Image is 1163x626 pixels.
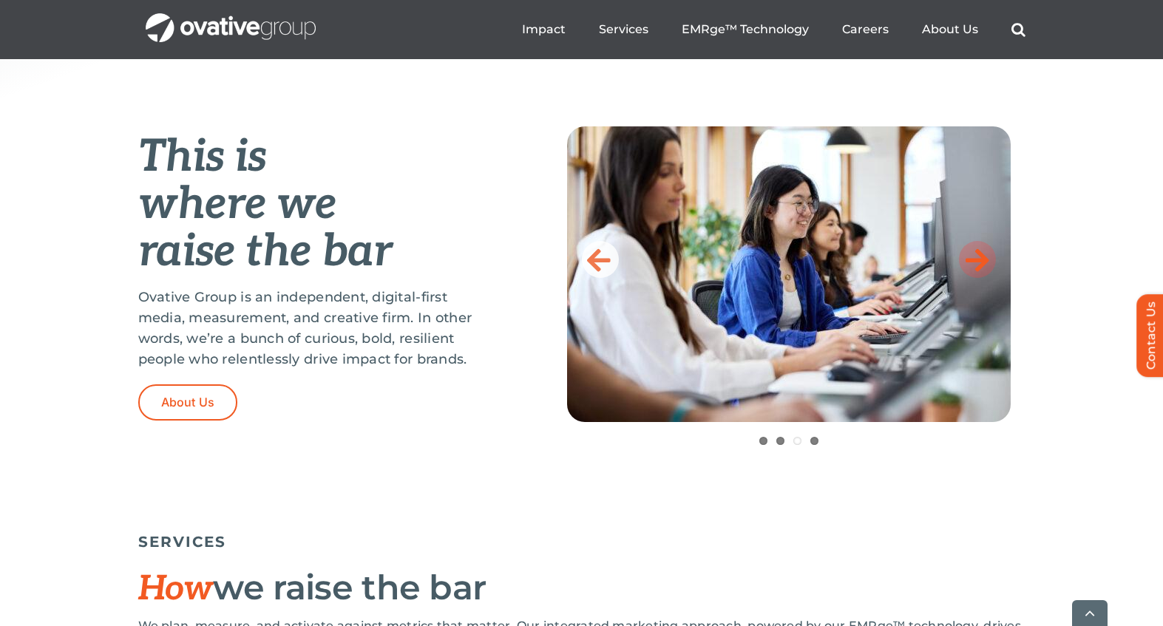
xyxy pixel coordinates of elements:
a: About Us [922,22,978,37]
a: Search [1011,22,1025,37]
a: 4 [810,437,818,445]
a: 1 [759,437,767,445]
span: How [138,568,214,610]
a: Impact [522,22,566,37]
a: EMRge™ Technology [682,22,809,37]
h2: we raise the bar [138,569,1025,608]
nav: Menu [522,6,1025,53]
a: 2 [776,437,784,445]
h5: SERVICES [138,533,1025,551]
a: OG_Full_horizontal_WHT [146,12,316,26]
em: where we [138,178,337,231]
p: Ovative Group is an independent, digital-first media, measurement, and creative firm. In other wo... [138,287,493,370]
span: About Us [161,395,215,409]
a: 3 [793,437,801,445]
em: This is [138,131,267,184]
a: About Us [138,384,238,421]
em: raise the bar [138,225,392,279]
a: Careers [842,22,889,37]
img: Home-Raise-the-Bar-3-scaled.jpg [567,126,1011,422]
a: Services [599,22,648,37]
